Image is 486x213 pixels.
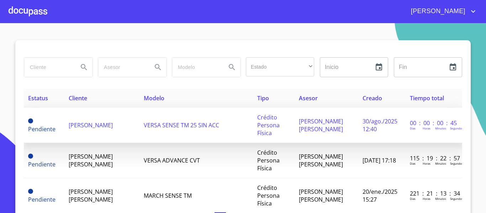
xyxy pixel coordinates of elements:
span: [PERSON_NAME] [PERSON_NAME] [69,153,113,168]
span: Crédito Persona Física [257,113,280,137]
span: [PERSON_NAME] [69,121,113,129]
p: Horas [423,161,430,165]
span: Pendiente [28,154,33,159]
span: Crédito Persona Física [257,184,280,207]
span: Asesor [299,94,318,102]
span: [DATE] 17:18 [363,156,396,164]
span: Cliente [69,94,87,102]
span: [PERSON_NAME] [PERSON_NAME] [69,188,113,203]
span: 30/ago./2025 12:40 [363,117,397,133]
span: Pendiente [28,189,33,194]
p: Minutos [435,197,446,201]
p: Dias [410,126,416,130]
button: Search [149,59,167,76]
span: Modelo [144,94,164,102]
span: VERSA SENSE TM 25 SIN ACC [144,121,219,129]
span: Pendiente [28,196,56,203]
p: 00 : 00 : 00 : 45 [410,119,458,127]
p: Segundos [450,161,463,165]
span: Crédito Persona Física [257,149,280,172]
span: [PERSON_NAME] [PERSON_NAME] [299,153,343,168]
span: Creado [363,94,382,102]
span: MARCH SENSE TM [144,192,192,199]
input: search [24,58,73,77]
p: Minutos [435,126,446,130]
span: [PERSON_NAME] [406,6,469,17]
span: Estatus [28,94,48,102]
span: Tipo [257,94,269,102]
button: Search [75,59,93,76]
p: 115 : 19 : 22 : 57 [410,154,458,162]
button: account of current user [406,6,477,17]
p: Dias [410,161,416,165]
p: Minutos [435,161,446,165]
span: 20/ene./2025 15:27 [363,188,397,203]
span: Pendiente [28,118,33,123]
input: search [98,58,147,77]
p: Segundos [450,197,463,201]
p: Horas [423,126,430,130]
span: Tiempo total [410,94,444,102]
span: [PERSON_NAME] [PERSON_NAME] [299,188,343,203]
p: Horas [423,197,430,201]
p: Segundos [450,126,463,130]
span: Pendiente [28,125,56,133]
input: search [172,58,221,77]
div: ​ [246,57,314,76]
p: Dias [410,197,416,201]
p: 221 : 21 : 13 : 34 [410,190,458,197]
span: Pendiente [28,160,56,168]
button: Search [223,59,241,76]
span: VERSA ADVANCE CVT [144,156,200,164]
span: [PERSON_NAME] [PERSON_NAME] [299,117,343,133]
